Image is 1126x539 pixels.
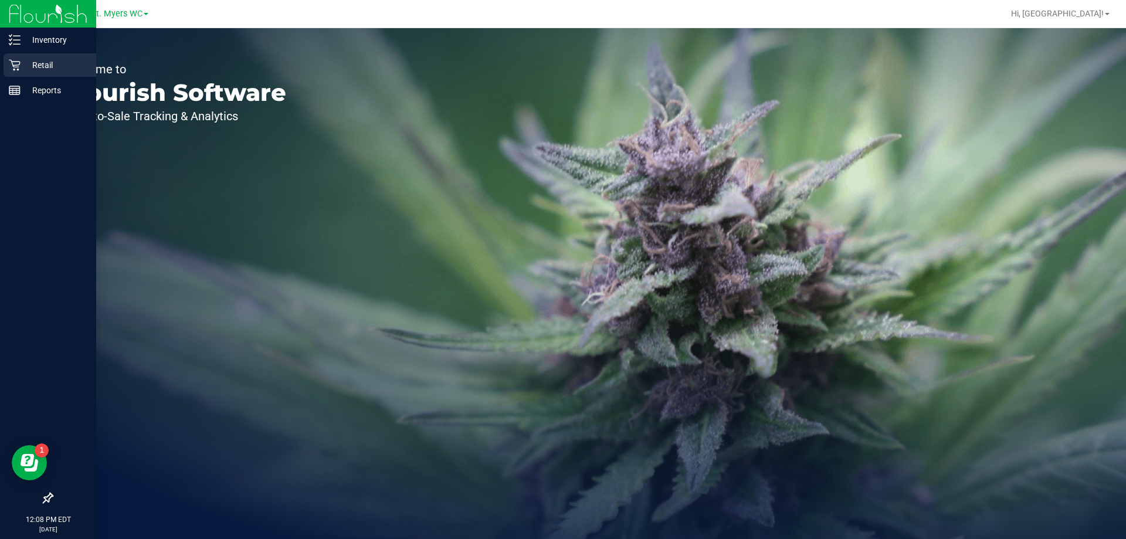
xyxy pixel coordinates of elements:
[63,63,286,75] p: Welcome to
[12,445,47,480] iframe: Resource center
[21,83,91,97] p: Reports
[9,34,21,46] inline-svg: Inventory
[5,525,91,534] p: [DATE]
[91,9,143,19] span: Ft. Myers WC
[63,110,286,122] p: Seed-to-Sale Tracking & Analytics
[1011,9,1104,18] span: Hi, [GEOGRAPHIC_DATA]!
[9,84,21,96] inline-svg: Reports
[63,81,286,104] p: Flourish Software
[35,443,49,457] iframe: Resource center unread badge
[21,58,91,72] p: Retail
[9,59,21,71] inline-svg: Retail
[5,514,91,525] p: 12:08 PM EDT
[21,33,91,47] p: Inventory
